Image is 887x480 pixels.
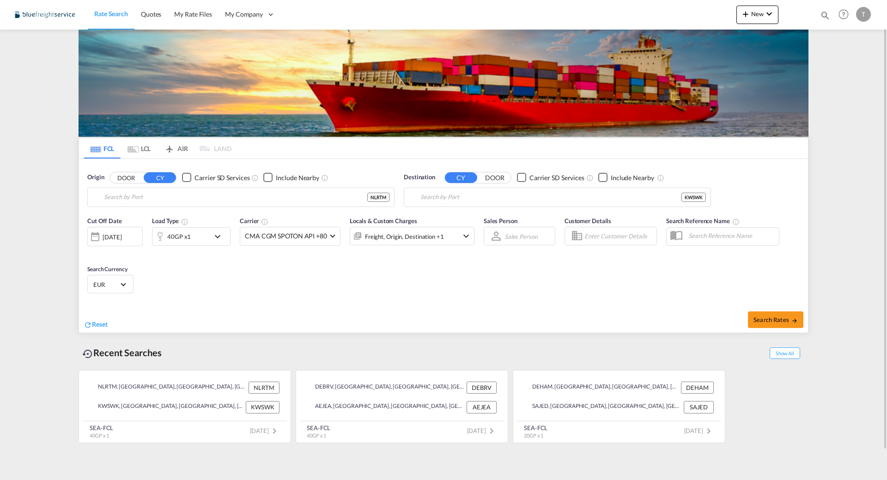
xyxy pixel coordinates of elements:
div: SEA-FCL [90,424,113,432]
div: DEHAM [681,382,714,394]
div: SAJED [684,401,714,413]
md-icon: icon-chevron-right [486,425,497,437]
span: Sales Person [484,217,517,225]
button: CY [445,172,477,183]
span: Show All [770,347,800,359]
md-icon: Your search will be saved by the below given name [732,218,740,225]
md-icon: icon-information-outline [181,218,188,225]
div: T [856,7,871,22]
span: Cut Off Date [87,217,122,225]
div: DEHAM, Hamburg, Germany, Western Europe, Europe [524,382,679,394]
div: Origin DOOR CY Checkbox No InkUnchecked: Search for CY (Container Yard) services for all selected... [79,159,808,333]
div: 40GP x1 [167,230,191,243]
span: Search Rates [753,316,798,323]
md-input-container: Shuwaikh, KWSWK [404,188,711,207]
md-icon: Unchecked: Ignores neighbouring ports when fetching rates.Checked : Includes neighbouring ports w... [321,174,328,182]
span: Search Currency [87,266,128,273]
md-checkbox: Checkbox No Ink [598,173,654,182]
md-icon: icon-airplane [164,143,175,150]
input: Search by Port [420,190,681,204]
div: SAJED, Jeddah, Saudi Arabia, Middle East, Middle East [524,401,681,413]
recent-search-card: DEHAM, [GEOGRAPHIC_DATA], [GEOGRAPHIC_DATA], [GEOGRAPHIC_DATA], [GEOGRAPHIC_DATA] DEHAMSAJED, [GE... [513,370,725,443]
div: Carrier SD Services [529,173,584,182]
span: Locals & Custom Charges [350,217,417,225]
span: Load Type [152,217,188,225]
button: DOOR [479,172,511,183]
md-icon: icon-magnify [820,10,830,20]
md-tab-item: AIR [158,138,194,158]
span: [DATE] [467,427,497,434]
md-icon: Unchecked: Search for CY (Container Yard) services for all selected carriers.Checked : Search for... [586,174,594,182]
md-icon: icon-chevron-right [703,425,714,437]
div: icon-refreshReset [84,320,108,330]
span: My Company [225,10,263,19]
md-icon: icon-plus 400-fg [740,8,751,19]
md-icon: icon-chevron-down [764,8,775,19]
div: DEBRV [467,382,497,394]
span: [DATE] [250,427,280,434]
span: Origin [87,173,104,182]
md-input-container: Rotterdam, NLRTM [88,188,394,207]
md-checkbox: Checkbox No Ink [182,173,249,182]
span: [DATE] [684,427,714,434]
div: Recent Searches [79,342,165,363]
span: Carrier [240,217,268,225]
div: Carrier SD Services [194,173,249,182]
md-select: Sales Person [504,230,539,243]
span: EUR [93,280,119,289]
span: 20GP x 1 [524,432,543,438]
div: NLRTM [249,382,279,394]
md-icon: Unchecked: Search for CY (Container Yard) services for all selected carriers.Checked : Search for... [251,174,259,182]
span: My Rate Files [174,10,212,18]
div: icon-magnify [820,10,830,24]
md-icon: icon-arrow-right [791,317,798,324]
md-icon: Unchecked: Ignores neighbouring ports when fetching rates.Checked : Includes neighbouring ports w... [657,174,664,182]
div: SEA-FCL [307,424,330,432]
span: Reset [92,320,108,328]
div: DEBRV, Bremerhaven, Germany, Western Europe, Europe [307,382,464,394]
div: Freight Origin Destination Factory Stuffing [365,230,444,243]
div: [DATE] [87,227,143,246]
md-icon: icon-chevron-right [269,425,280,437]
md-checkbox: Checkbox No Ink [517,173,584,182]
md-icon: icon-chevron-down [212,231,228,242]
div: [DATE] [103,233,122,241]
span: Quotes [141,10,161,18]
md-icon: icon-refresh [84,321,92,329]
md-checkbox: Checkbox No Ink [263,173,319,182]
div: KWSWK [246,401,279,413]
div: KWSWK [681,193,706,202]
input: Search by Port [104,190,367,204]
md-icon: icon-backup-restore [82,348,93,359]
button: icon-plus 400-fgNewicon-chevron-down [736,6,778,24]
md-tab-item: FCL [84,138,121,158]
md-tab-item: LCL [121,138,158,158]
div: Include Nearby [276,173,319,182]
div: SEA-FCL [524,424,547,432]
md-icon: The selected Trucker/Carrierwill be displayed in the rate results If the rates are from another f... [261,218,268,225]
button: CY [144,172,176,183]
span: CMA CGM SPOTON API +80 [245,231,327,241]
img: 9097ab40c0d911ee81d80fb7ec8da167.JPG [14,4,76,25]
div: Include Nearby [611,173,654,182]
span: New [740,10,775,18]
input: Enter Customer Details [584,229,654,243]
img: LCL+%26+FCL+BACKGROUND.png [79,30,808,137]
button: Search Ratesicon-arrow-right [748,311,803,328]
div: 40GP x1icon-chevron-down [152,227,231,246]
span: Destination [404,173,435,182]
div: Freight Origin Destination Factory Stuffingicon-chevron-down [350,227,474,245]
input: Search Reference Name [684,229,779,243]
recent-search-card: NLRTM, [GEOGRAPHIC_DATA], [GEOGRAPHIC_DATA], [GEOGRAPHIC_DATA], [GEOGRAPHIC_DATA] NLRTMKWSWK, [GE... [79,370,291,443]
div: AEJEA, Jebel Ali, United Arab Emirates, Middle East, Middle East [307,401,464,413]
div: NLRTM, Rotterdam, Netherlands, Western Europe, Europe [90,382,246,394]
md-select: Select Currency: € EUREuro [92,278,128,291]
span: 40GP x 1 [90,432,109,438]
span: Rate Search [94,10,128,18]
span: Search Reference Name [666,217,740,225]
div: NLRTM [367,193,389,202]
div: KWSWK, Shuwaikh, Kuwait, Middle East, Middle East [90,401,243,413]
md-datepicker: Select [87,245,94,258]
span: 40GP x 1 [307,432,326,438]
